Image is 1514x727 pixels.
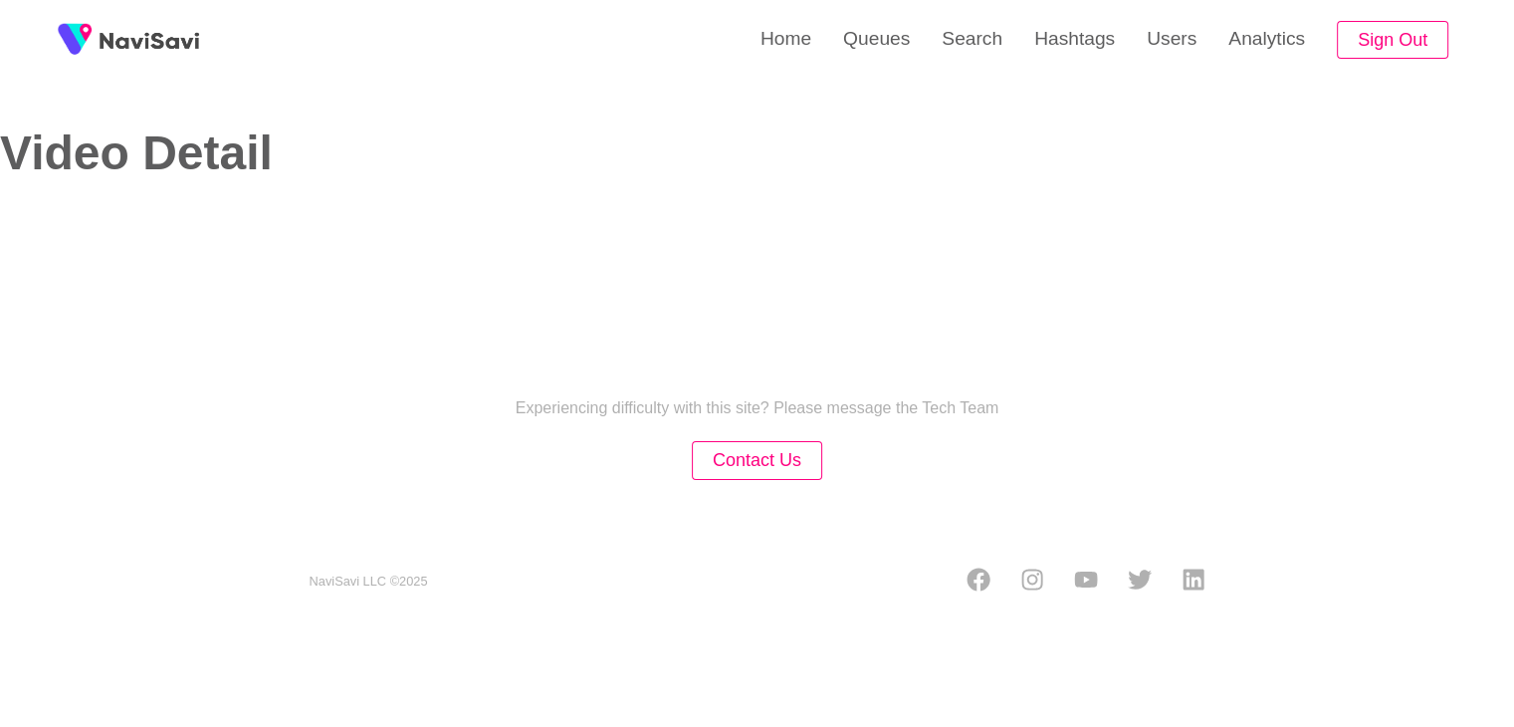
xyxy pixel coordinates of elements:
[1074,568,1098,598] a: Youtube
[692,452,822,469] a: Contact Us
[1182,568,1205,598] a: LinkedIn
[516,399,999,417] p: Experiencing difficulty with this site? Please message the Tech Team
[100,30,199,50] img: fireSpot
[1337,21,1448,60] button: Sign Out
[310,575,428,590] small: NaviSavi LLC © 2025
[50,15,100,65] img: fireSpot
[1020,568,1044,598] a: Instagram
[967,568,990,598] a: Facebook
[1128,568,1152,598] a: Twitter
[692,441,822,480] button: Contact Us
